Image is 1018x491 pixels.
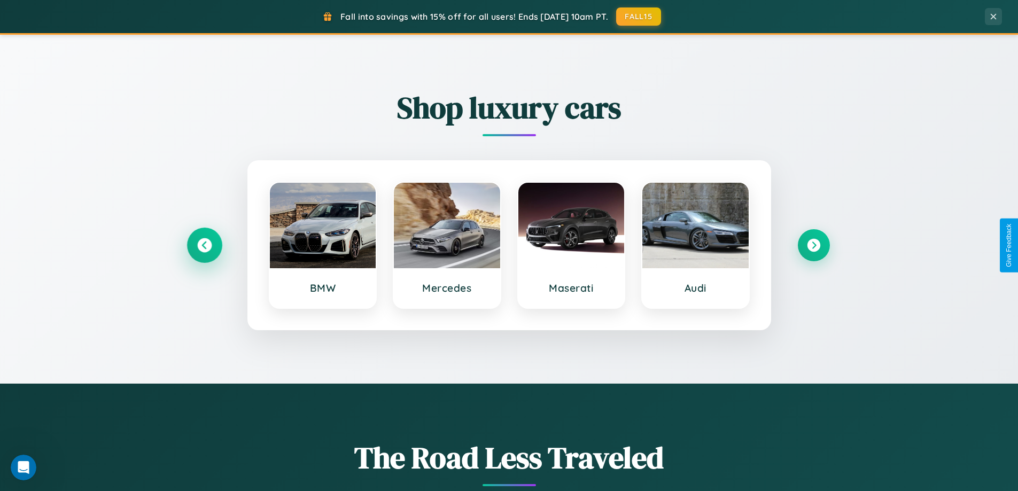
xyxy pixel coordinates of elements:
[189,437,830,478] h1: The Road Less Traveled
[1005,224,1013,267] div: Give Feedback
[529,282,614,294] h3: Maserati
[616,7,661,26] button: FALL15
[653,282,738,294] h3: Audi
[405,282,489,294] h3: Mercedes
[281,282,366,294] h3: BMW
[340,11,608,22] span: Fall into savings with 15% off for all users! Ends [DATE] 10am PT.
[11,455,36,480] iframe: Intercom live chat
[189,87,830,128] h2: Shop luxury cars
